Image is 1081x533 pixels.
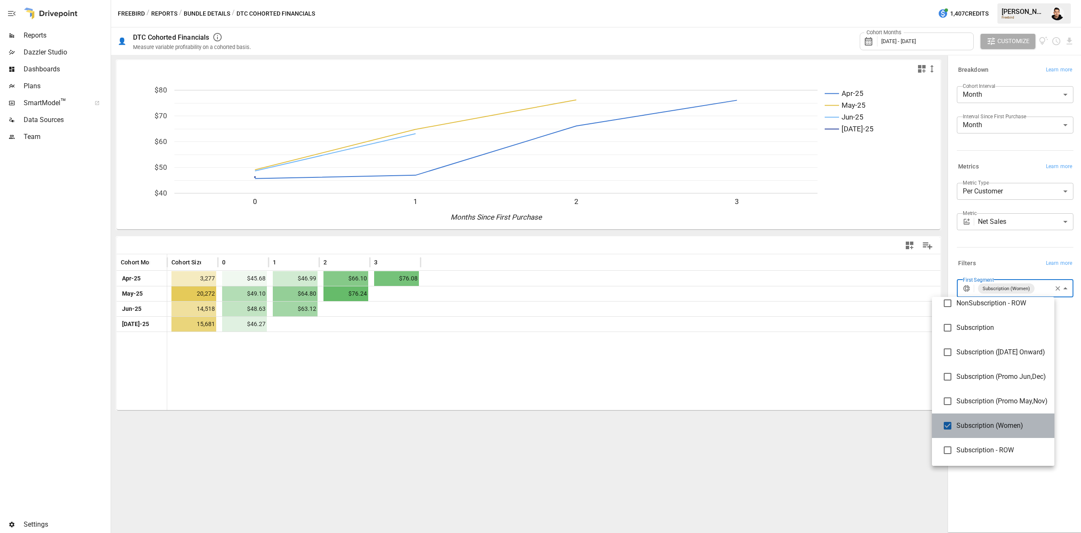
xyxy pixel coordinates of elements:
span: Subscription [956,323,1048,333]
span: Subscription (Women) [956,421,1048,431]
span: Subscription (Promo Jun,Dec) [956,372,1048,382]
span: Subscription ([DATE] Onward) [956,347,1048,357]
span: Subscription (Promo May,Nov) [956,396,1048,406]
span: NonSubscription - ROW [956,298,1048,308]
span: Subscription - ROW [956,445,1048,455]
